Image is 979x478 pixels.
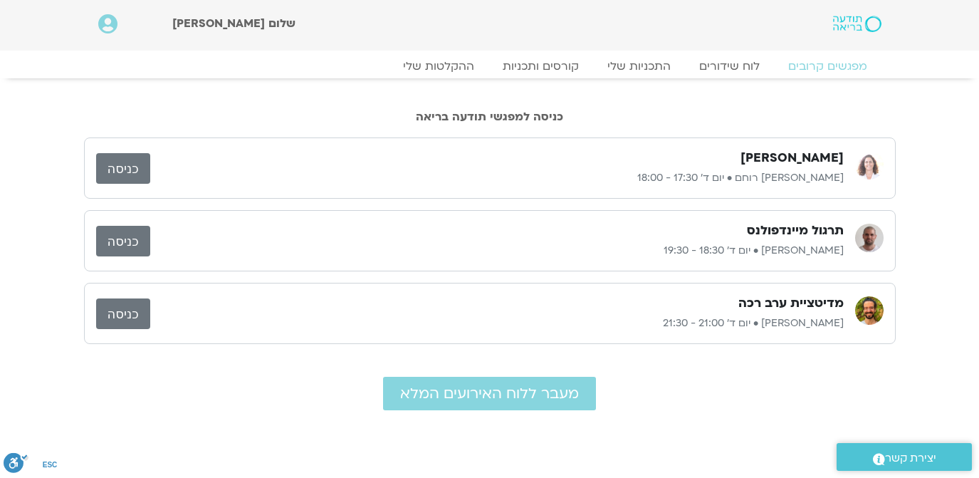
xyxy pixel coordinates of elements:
[488,59,593,73] a: קורסים ותכניות
[84,110,896,123] h2: כניסה למפגשי תודעה בריאה
[96,226,150,256] a: כניסה
[740,150,844,167] h3: [PERSON_NAME]
[96,153,150,184] a: כניסה
[855,224,884,252] img: דקל קנטי
[383,377,596,410] a: מעבר ללוח האירועים המלא
[837,443,972,471] a: יצירת קשר
[747,222,844,239] h3: תרגול מיינדפולנס
[885,449,936,468] span: יצירת קשר
[96,298,150,329] a: כניסה
[774,59,881,73] a: מפגשים קרובים
[150,242,844,259] p: [PERSON_NAME] • יום ד׳ 18:30 - 19:30
[855,296,884,325] img: שגב הורוביץ
[400,385,579,402] span: מעבר ללוח האירועים המלא
[98,59,881,73] nav: Menu
[855,151,884,180] img: אורנה סמלסון רוחם
[593,59,685,73] a: התכניות שלי
[150,170,844,187] p: [PERSON_NAME] רוחם • יום ד׳ 17:30 - 18:00
[389,59,488,73] a: ההקלטות שלי
[172,16,295,31] span: שלום [PERSON_NAME]
[685,59,774,73] a: לוח שידורים
[738,295,844,312] h3: מדיטציית ערב רכה
[150,315,844,332] p: [PERSON_NAME] • יום ד׳ 21:00 - 21:30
